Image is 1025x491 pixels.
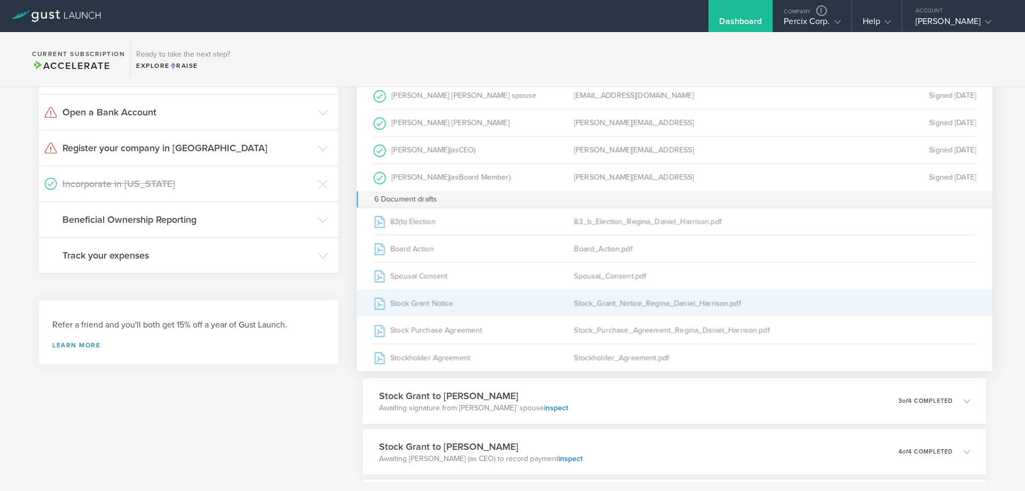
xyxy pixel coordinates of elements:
h3: Register your company in [GEOGRAPHIC_DATA] [62,141,313,155]
div: [PERSON_NAME] [PERSON_NAME] spouse [373,82,574,109]
h3: Refer a friend and you'll both get 15% off a year of Gust Launch. [52,319,325,331]
h2: Current Subscription [32,51,125,57]
div: [PERSON_NAME] [373,137,574,163]
span: ) [509,173,510,182]
a: inspect [558,454,582,463]
div: Spousal Consent [373,262,574,289]
span: Raise [170,62,198,69]
p: Awaiting [PERSON_NAME] (as CEO) to record payment [379,454,582,464]
div: [PERSON_NAME] [PERSON_NAME] [373,110,574,136]
div: [PERSON_NAME] [373,164,574,191]
div: Ready to take the next step?ExploreRaise [130,43,235,76]
div: 83(b) Election [373,208,574,235]
div: Percix Corp. [784,16,840,32]
div: Board_Action.pdf [574,235,775,262]
div: Stockholder Agreement [373,344,574,371]
div: Dashboard [719,16,762,32]
h3: Ready to take the next step? [136,51,230,58]
span: Accelerate [32,60,110,72]
div: Help [863,16,891,32]
h3: Beneficial Ownership Reporting [62,213,313,227]
iframe: Chat Widget [972,440,1025,491]
div: Signed [DATE] [775,82,976,109]
div: [PERSON_NAME] [916,16,1006,32]
div: [PERSON_NAME][EMAIL_ADDRESS] [574,137,775,163]
div: Signed [DATE] [775,164,976,191]
p: 4 4 completed [898,449,953,455]
div: Spousal_Consent.pdf [574,262,775,289]
div: Signed [DATE] [775,110,976,136]
div: [PERSON_NAME][EMAIL_ADDRESS] [574,110,775,136]
div: [PERSON_NAME][EMAIL_ADDRESS] [574,164,775,191]
span: ) [474,145,475,154]
h3: Open a Bank Account [62,105,313,119]
div: Stockholder_Agreement.pdf [574,344,775,371]
div: Stock Purchase Agreement [373,317,574,344]
h3: Stock Grant to [PERSON_NAME] [379,440,582,454]
div: Explore [136,61,230,71]
div: Signed [DATE] [775,137,976,163]
a: Learn more [52,342,325,348]
span: (as [449,145,458,154]
div: Stock Grant Notice [373,290,574,316]
div: Stock_Purchase_Agreement_Regina_Daniel_Harrison.pdf [574,317,775,344]
span: Board Member [459,173,509,182]
p: 3 4 completed [898,398,953,404]
a: inspect [544,403,568,412]
div: 83_b_Election_Regina_Daniel_Harrison.pdf [574,208,775,235]
div: Board Action [373,235,574,262]
div: 6 Document drafts [357,191,992,208]
span: (as [449,173,458,182]
div: [EMAIL_ADDRESS][DOMAIN_NAME] [574,82,775,109]
h3: Incorporate in [US_STATE] [62,177,313,191]
div: Stock_Grant_Notice_Regina_Daniel_Harrison.pdf [574,290,775,316]
p: Awaiting signature from [PERSON_NAME]’ spouse [379,403,568,414]
em: of [902,398,908,404]
h3: Track your expenses [62,248,313,262]
h3: Stock Grant to [PERSON_NAME] [379,389,568,403]
span: CEO [459,145,474,154]
em: of [902,448,908,455]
